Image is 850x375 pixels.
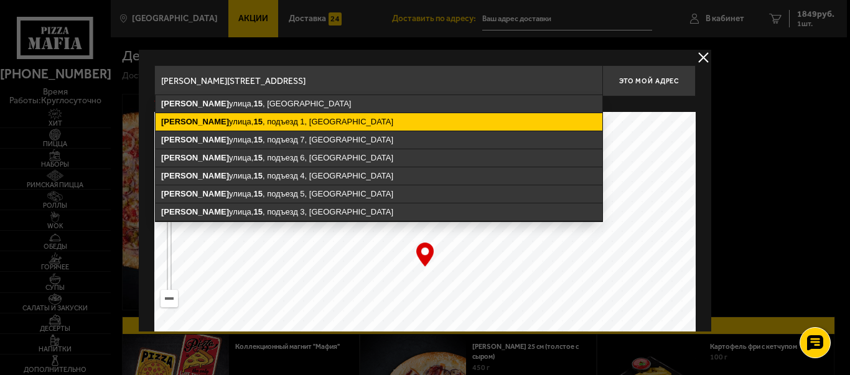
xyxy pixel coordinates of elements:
ymaps: [PERSON_NAME] [161,153,229,162]
ymaps: 15 [253,99,262,108]
ymaps: [PERSON_NAME] [161,117,229,126]
ymaps: [PERSON_NAME] [161,171,229,180]
ymaps: 15 [253,153,262,162]
ymaps: улица, , [GEOGRAPHIC_DATA] [156,95,602,113]
ymaps: 15 [253,207,262,216]
input: Введите адрес доставки [154,65,602,96]
button: Это мой адрес [602,65,696,96]
ymaps: [PERSON_NAME] [161,99,229,108]
ymaps: 15 [253,171,262,180]
ymaps: [PERSON_NAME] [161,135,229,144]
p: Укажите дом на карте или в поле ввода [154,100,330,109]
ymaps: улица, , подъезд 4, [GEOGRAPHIC_DATA] [156,167,602,185]
ymaps: улица, , подъезд 3, [GEOGRAPHIC_DATA] [156,203,602,221]
ymaps: 15 [253,117,262,126]
ymaps: улица, , подъезд 7, [GEOGRAPHIC_DATA] [156,131,602,149]
ymaps: улица, , подъезд 1, [GEOGRAPHIC_DATA] [156,113,602,131]
ymaps: 15 [253,135,262,144]
button: delivery type [696,50,711,65]
ymaps: 15 [253,189,262,198]
ymaps: [PERSON_NAME] [161,189,229,198]
span: Это мой адрес [619,77,679,85]
ymaps: улица, , подъезд 6, [GEOGRAPHIC_DATA] [156,149,602,167]
ymaps: [PERSON_NAME] [161,207,229,216]
ymaps: улица, , подъезд 5, [GEOGRAPHIC_DATA] [156,185,602,203]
